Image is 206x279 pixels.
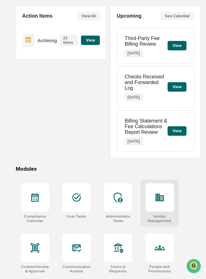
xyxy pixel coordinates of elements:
[125,36,168,47] p: Third-Party Fee Billing Review
[21,214,49,223] div: Compliance Calendar
[125,94,143,101] p: [DATE]
[104,214,132,223] div: Administrator Tasks
[63,107,76,111] span: Pylon
[125,118,168,135] p: Billing Statement & Fee Calculations Report Review
[146,265,174,273] div: People and Permissions
[160,12,194,20] button: See Calendar
[46,80,51,85] div: 🗄️
[62,265,91,273] div: Communications Archive
[16,166,201,172] div: Modules
[104,265,132,273] div: Forms & Requests
[21,265,49,273] div: Content Review & Approval
[168,41,186,50] button: View
[52,79,78,86] span: Attestations
[43,77,81,88] a: 🗄️Attestations
[168,82,186,92] button: View
[6,80,11,85] div: 🖐️
[125,74,168,91] p: Checks Received and Forwarded Log
[107,50,115,58] button: Start new chat
[168,126,186,136] button: View
[6,13,115,23] p: How can we help?
[125,138,143,145] p: [DATE]
[21,48,103,54] div: Start new chat
[6,48,18,60] img: 1746055101610-c473b297-6a78-478c-a979-82029cc54cd1
[4,89,42,100] a: 🔎Data Lookup
[146,214,174,223] div: Vendor Management
[81,37,100,43] a: View
[6,92,11,97] div: 🔎
[81,36,100,45] button: View
[4,77,43,88] a: 🖐️Preclearance
[13,79,41,86] span: Preclearance
[66,214,86,219] div: User Tasks
[22,13,53,19] h2: Action Items
[44,106,76,111] a: Powered byPylon
[186,258,203,275] iframe: Open customer support
[60,35,78,46] p: 23 items
[13,91,40,98] span: Data Lookup
[77,12,100,20] button: View All
[117,13,141,19] h2: Upcoming
[21,54,80,60] div: We're available if you need us!
[37,38,57,43] p: Archiving
[125,49,143,57] p: [DATE]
